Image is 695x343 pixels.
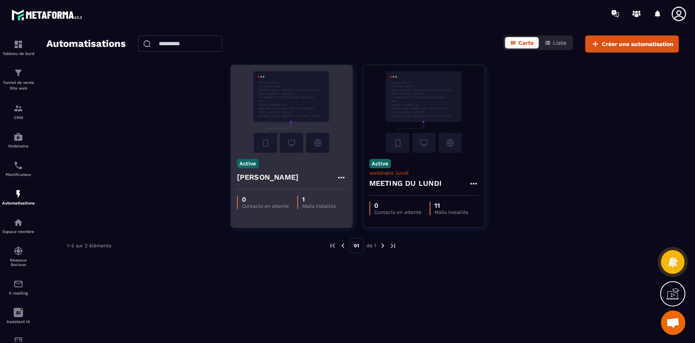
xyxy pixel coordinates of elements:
span: Liste [553,40,566,46]
img: formation [13,40,23,49]
a: automationsautomationsEspace membre [2,211,35,240]
p: Automatisations [2,201,35,205]
div: Ouvrir le chat [661,310,685,335]
a: Assistant IA [2,301,35,330]
h2: Automatisations [46,35,126,53]
img: social-network [13,246,23,256]
p: Mails installés [434,209,468,215]
img: automations [13,132,23,142]
img: formation [13,68,23,78]
p: CRM [2,115,35,120]
p: Tableau de bord [2,51,35,56]
p: Active [369,159,391,168]
p: webinaire lundi [369,170,478,176]
p: Contacts en attente [242,203,289,209]
p: E-mailing [2,291,35,295]
img: prev [339,242,346,249]
a: social-networksocial-networkRéseaux Sociaux [2,240,35,273]
img: formation [13,103,23,113]
img: next [379,242,386,249]
a: emailemailE-mailing [2,273,35,301]
img: automations [13,218,23,227]
p: 11 [434,202,468,209]
p: Contacts en attente [374,209,421,215]
img: next [389,242,397,249]
p: Active [237,159,259,168]
p: 0 [242,196,289,203]
p: 01 [349,238,364,253]
span: Carte [518,40,534,46]
img: automation-background [237,71,346,153]
img: automation-background [369,71,478,153]
a: formationformationCRM [2,97,35,126]
a: formationformationTunnel de vente Site web [2,62,35,97]
p: 1 [302,196,336,203]
img: prev [329,242,336,249]
p: Mails installés [302,203,336,209]
a: formationformationTableau de bord [2,33,35,62]
img: automations [13,189,23,199]
h4: [PERSON_NAME] [237,171,299,183]
p: 1-2 sur 2 éléments [67,243,111,248]
a: automationsautomationsAutomatisations [2,183,35,211]
p: Webinaire [2,144,35,148]
p: de 1 [366,242,376,249]
button: Liste [539,37,571,48]
a: schedulerschedulerPlanificateur [2,154,35,183]
p: Planificateur [2,172,35,177]
p: Tunnel de vente Site web [2,80,35,91]
button: Carte [505,37,539,48]
h4: MEETING DU LUNDI [369,178,442,189]
img: logo [11,7,85,22]
a: automationsautomationsWebinaire [2,126,35,154]
p: Réseaux Sociaux [2,258,35,267]
span: Créer une automatisation [602,40,673,48]
img: email [13,279,23,289]
p: Espace membre [2,229,35,234]
img: scheduler [13,161,23,170]
p: Assistant IA [2,319,35,324]
button: Créer une automatisation [585,35,679,53]
p: 0 [374,202,421,209]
